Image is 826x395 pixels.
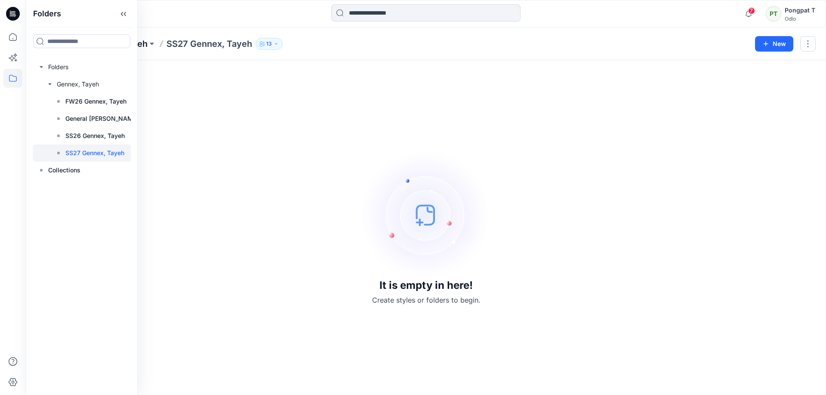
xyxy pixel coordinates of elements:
[65,96,126,107] p: FW26 Gennex, Tayeh
[372,295,480,305] p: Create styles or folders to begin.
[65,148,124,158] p: SS27 Gennex, Tayeh
[65,131,125,141] p: SS26 Gennex, Tayeh
[256,38,283,50] button: 13
[755,36,793,52] button: New
[766,6,781,21] div: PT
[361,150,490,279] img: empty-state-image.svg
[166,38,252,50] p: SS27 Gennex, Tayeh
[785,15,815,22] div: Odlo
[785,5,815,15] div: Pongpat T
[748,7,755,14] span: 7
[266,39,272,49] p: 13
[48,165,80,175] p: Collections
[65,113,157,124] p: General [PERSON_NAME], Tayeh
[379,279,473,291] h3: It is empty in here!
